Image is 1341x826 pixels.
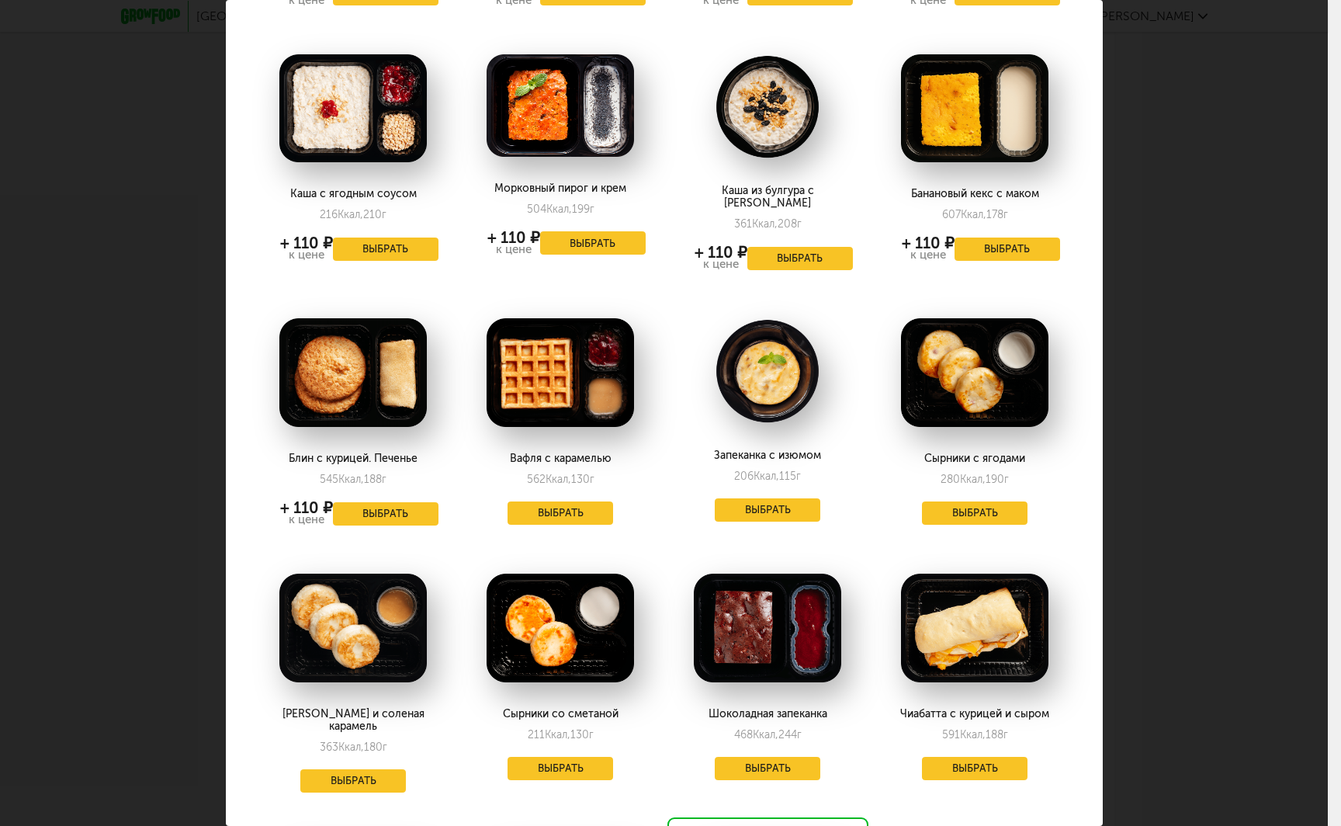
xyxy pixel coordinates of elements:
div: Запеканка с изюмом [682,449,852,462]
span: г [797,217,802,231]
span: Ккал, [752,217,778,231]
img: big_166ZK53KlE4HfnGn.png [487,318,634,427]
div: Вафля с карамелью [475,453,645,465]
div: к цене [280,249,333,261]
span: г [590,473,594,486]
span: г [382,473,386,486]
div: к цене [487,244,540,255]
button: Выбрать [747,247,853,270]
img: big_eqx7M5hQj0AiPcM4.png [279,574,427,682]
img: big_R8Y4MXkl5tKzec0R.png [487,54,634,157]
img: big_psj8Nh3MtzDMxZNy.png [901,574,1048,682]
span: г [796,470,801,483]
span: Ккал, [961,208,986,221]
span: г [383,741,387,754]
div: 591 188 [942,728,1008,741]
img: big_1H6WvZbWQIruyNuJ.png [279,318,427,427]
div: Чиабатта с курицей и сыром [889,708,1059,720]
span: Ккал, [754,470,779,483]
div: + 110 ₽ [902,237,955,249]
div: к цене [695,259,747,270]
div: Каша с ягодным соусом [268,188,438,200]
span: Ккал, [546,203,572,216]
div: 280 190 [941,473,1009,486]
span: Ккал, [546,473,571,486]
span: г [1004,473,1009,486]
button: Выбрать [300,769,406,793]
div: Сырники со сметаной [475,708,645,720]
button: Выбрать [922,501,1027,525]
img: big_Oj7558GKmMMoQVCH.png [901,318,1048,427]
div: [PERSON_NAME] и соленая карамель [268,708,438,733]
span: Ккал, [338,741,364,754]
img: big_8CrUXvGrGHgQr12N.png [487,574,634,682]
button: Выбрать [715,498,820,522]
div: + 110 ₽ [487,231,540,244]
div: к цене [280,514,333,526]
div: 545 188 [320,473,386,486]
div: к цене [902,249,955,261]
span: Ккал, [545,728,570,741]
div: + 110 ₽ [695,246,747,259]
div: Блин с курицей. Печенье [268,453,438,465]
img: big_zh5mvtqsId9oy33e.png [694,54,841,160]
button: Выбрать [715,757,820,780]
div: + 110 ₽ [280,237,333,249]
div: Банановый кекс с маком [889,188,1059,200]
span: г [797,728,802,741]
span: г [1003,728,1008,741]
div: Сырники с ягодами [889,453,1059,465]
div: 206 115 [734,470,801,483]
button: Выбрать [922,757,1027,780]
button: Выбрать [508,501,613,525]
span: г [589,728,594,741]
span: Ккал, [338,473,364,486]
img: big_jNBKMWfBmyrWEFir.png [694,318,841,424]
span: г [1003,208,1008,221]
span: Ккал, [960,473,986,486]
div: 363 180 [320,741,387,754]
span: Ккал, [753,728,778,741]
button: Выбрать [508,757,613,780]
div: Морковный пирог и крем [475,182,645,195]
span: Ккал, [960,728,986,741]
div: 504 199 [527,203,594,216]
div: 468 244 [734,728,802,741]
button: Выбрать [333,238,438,261]
span: г [382,208,386,221]
button: Выбрать [955,238,1060,261]
div: 216 210 [320,208,386,221]
div: 562 130 [527,473,594,486]
div: 361 208 [734,217,802,231]
img: big_1JPARypVE24VNqJP.png [901,54,1048,163]
span: Ккал, [338,208,363,221]
div: 607 178 [942,208,1008,221]
div: + 110 ₽ [280,501,333,514]
button: Выбрать [333,502,438,526]
img: big_F601vpJp5Wf4Dgz5.png [694,574,841,682]
div: Шоколадная запеканка [682,708,852,720]
img: big_jxPlLUqVmo6NnBxm.png [279,54,427,163]
div: Каша из булгура с [PERSON_NAME] [682,185,852,210]
button: Выбрать [540,231,646,255]
span: г [590,203,594,216]
div: 211 130 [528,728,594,741]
